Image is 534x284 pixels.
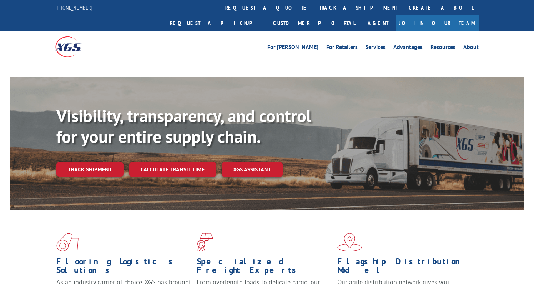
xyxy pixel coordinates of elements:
[430,44,455,52] a: Resources
[337,257,472,278] h1: Flagship Distribution Model
[361,15,396,31] a: Agent
[55,4,92,11] a: [PHONE_NUMBER]
[165,15,268,31] a: Request a pickup
[463,44,479,52] a: About
[197,233,213,251] img: xgs-icon-focused-on-flooring-red
[366,44,386,52] a: Services
[197,257,332,278] h1: Specialized Freight Experts
[268,15,361,31] a: Customer Portal
[56,162,124,177] a: Track shipment
[337,233,362,251] img: xgs-icon-flagship-distribution-model-red
[56,257,191,278] h1: Flooring Logistics Solutions
[326,44,358,52] a: For Retailers
[56,105,311,148] b: Visibility, transparency, and control for your entire supply chain.
[56,233,79,251] img: xgs-icon-total-supply-chain-intelligence-red
[393,44,423,52] a: Advantages
[129,162,216,177] a: Calculate transit time
[222,162,283,177] a: XGS ASSISTANT
[267,44,318,52] a: For [PERSON_NAME]
[396,15,479,31] a: Join Our Team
